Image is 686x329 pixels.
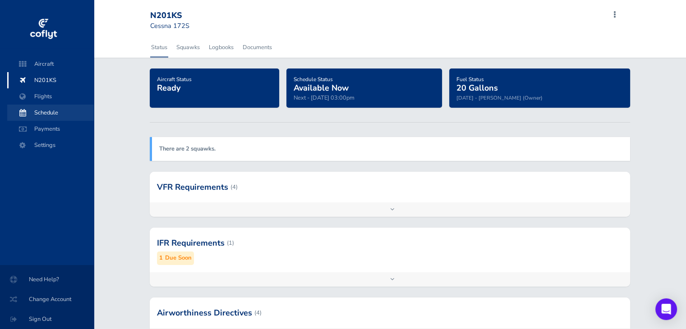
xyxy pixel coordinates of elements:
[11,291,83,307] span: Change Account
[294,73,349,94] a: Schedule StatusAvailable Now
[16,137,85,153] span: Settings
[16,105,85,121] span: Schedule
[150,21,189,30] small: Cessna 172S
[294,76,333,83] span: Schedule Status
[208,37,235,57] a: Logbooks
[456,76,484,83] span: Fuel Status
[16,88,85,105] span: Flights
[242,37,273,57] a: Documents
[157,76,192,83] span: Aircraft Status
[157,82,180,93] span: Ready
[150,37,168,57] a: Status
[175,37,201,57] a: Squawks
[16,72,85,88] span: N201KS
[150,11,215,21] div: N201KS
[11,311,83,327] span: Sign Out
[11,271,83,288] span: Need Help?
[456,94,543,101] small: [DATE] - [PERSON_NAME] (Owner)
[294,82,349,93] span: Available Now
[165,253,192,263] small: Due Soon
[456,82,498,93] span: 20 Gallons
[28,16,58,43] img: coflyt logo
[159,145,216,153] a: There are 2 squawks.
[16,121,85,137] span: Payments
[16,56,85,72] span: Aircraft
[655,298,677,320] div: Open Intercom Messenger
[294,94,355,102] span: Next - [DATE] 03:00pm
